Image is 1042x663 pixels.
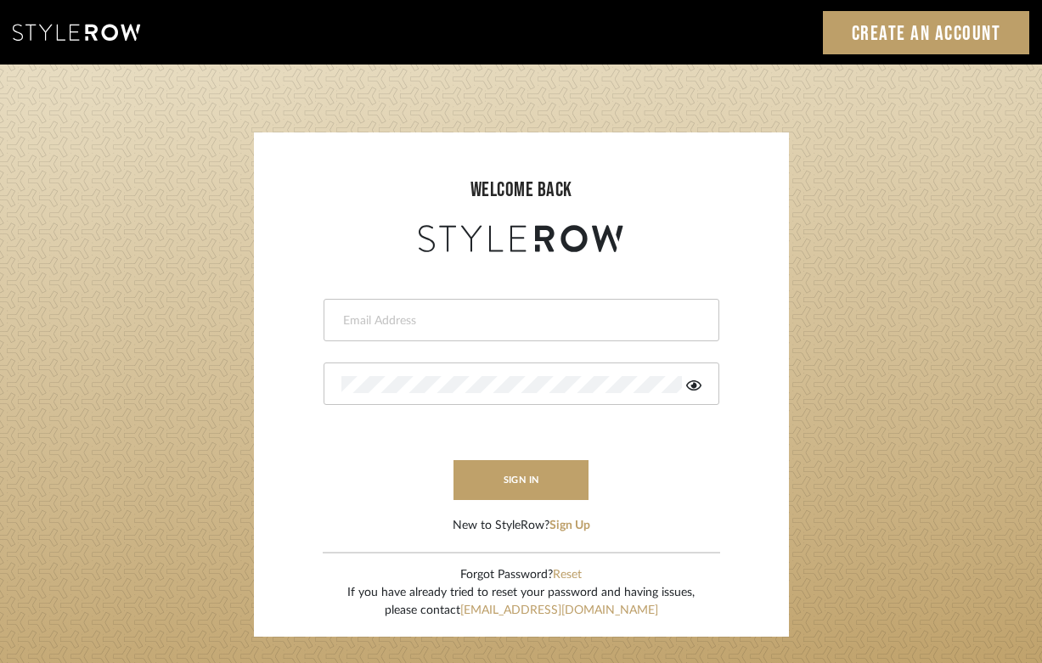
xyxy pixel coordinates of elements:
button: Sign Up [549,517,590,535]
input: Email Address [341,312,697,329]
button: sign in [453,460,589,500]
a: [EMAIL_ADDRESS][DOMAIN_NAME] [460,604,658,616]
div: Forgot Password? [347,566,695,584]
div: welcome back [271,175,772,205]
div: If you have already tried to reset your password and having issues, please contact [347,584,695,620]
button: Reset [553,566,582,584]
a: Create an Account [823,11,1030,54]
div: New to StyleRow? [453,517,590,535]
